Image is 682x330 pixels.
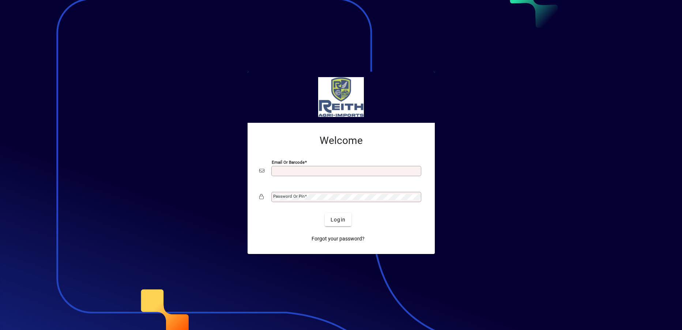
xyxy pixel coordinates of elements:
[273,194,305,199] mat-label: Password or Pin
[312,235,365,243] span: Forgot your password?
[272,160,305,165] mat-label: Email or Barcode
[331,216,346,224] span: Login
[309,232,368,245] a: Forgot your password?
[325,213,351,226] button: Login
[259,134,423,147] h2: Welcome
